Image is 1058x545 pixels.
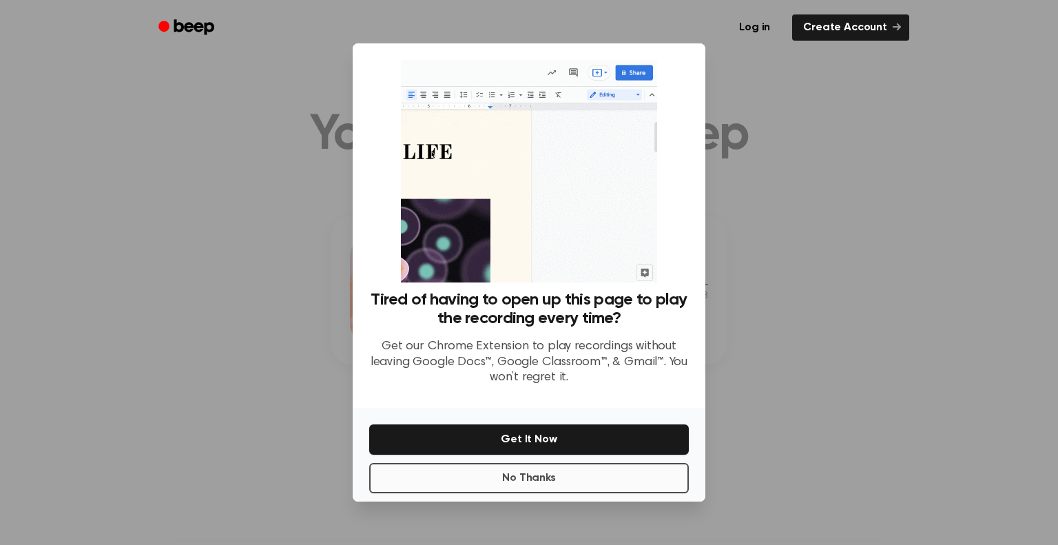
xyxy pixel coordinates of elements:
[401,60,656,282] img: Beep extension in action
[369,339,689,386] p: Get our Chrome Extension to play recordings without leaving Google Docs™, Google Classroom™, & Gm...
[725,12,784,43] a: Log in
[792,14,909,41] a: Create Account
[149,14,227,41] a: Beep
[369,463,689,493] button: No Thanks
[369,424,689,455] button: Get It Now
[369,291,689,328] h3: Tired of having to open up this page to play the recording every time?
